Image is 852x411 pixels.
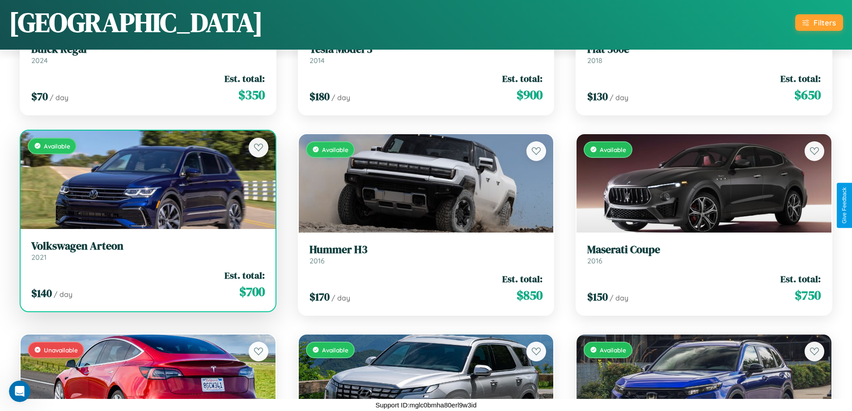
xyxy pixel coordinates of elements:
[610,293,628,302] span: / day
[9,4,263,41] h1: [GEOGRAPHIC_DATA]
[517,86,543,104] span: $ 900
[44,142,70,150] span: Available
[331,93,350,102] span: / day
[600,146,626,153] span: Available
[376,399,477,411] p: Support ID: mglc0bmha80erl9w3id
[309,256,325,265] span: 2016
[31,89,48,104] span: $ 70
[587,256,602,265] span: 2016
[239,283,265,301] span: $ 700
[600,346,626,354] span: Available
[331,293,350,302] span: / day
[309,43,543,65] a: Tesla Model 32014
[309,56,325,65] span: 2014
[9,381,30,402] iframe: Intercom live chat
[31,240,265,253] h3: Volkswagen Arteon
[31,286,52,301] span: $ 140
[31,43,265,56] h3: Buick Regal
[309,243,543,256] h3: Hummer H3
[795,286,821,304] span: $ 750
[780,72,821,85] span: Est. total:
[238,86,265,104] span: $ 350
[587,89,608,104] span: $ 130
[587,43,821,65] a: Fiat 500e2018
[587,243,821,265] a: Maserati Coupe2016
[309,243,543,265] a: Hummer H32016
[225,269,265,282] span: Est. total:
[225,72,265,85] span: Est. total:
[794,86,821,104] span: $ 650
[587,43,821,56] h3: Fiat 500e
[31,253,47,262] span: 2021
[795,14,843,31] button: Filters
[502,72,543,85] span: Est. total:
[517,286,543,304] span: $ 850
[309,89,330,104] span: $ 180
[31,56,48,65] span: 2024
[31,240,265,262] a: Volkswagen Arteon2021
[502,272,543,285] span: Est. total:
[610,93,628,102] span: / day
[322,346,348,354] span: Available
[44,346,78,354] span: Unavailable
[50,93,68,102] span: / day
[309,289,330,304] span: $ 170
[31,43,265,65] a: Buick Regal2024
[841,187,848,224] div: Give Feedback
[322,146,348,153] span: Available
[780,272,821,285] span: Est. total:
[587,243,821,256] h3: Maserati Coupe
[309,43,543,56] h3: Tesla Model 3
[814,18,836,27] div: Filters
[54,290,72,299] span: / day
[587,56,602,65] span: 2018
[587,289,608,304] span: $ 150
